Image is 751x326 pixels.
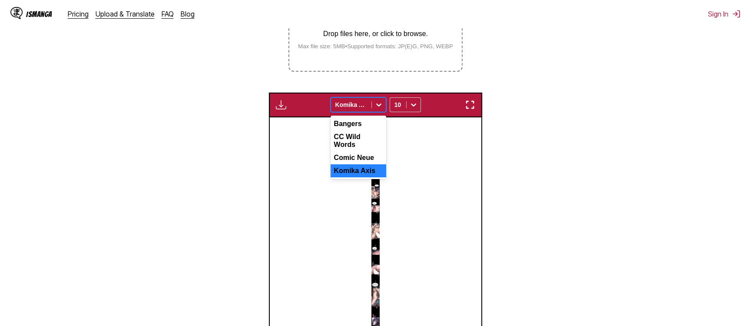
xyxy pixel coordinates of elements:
[96,10,155,18] a: Upload & Translate
[708,10,741,18] button: Sign In
[68,10,89,18] a: Pricing
[331,117,386,130] div: Bangers
[10,7,68,21] a: IsManga LogoIsManga
[465,100,475,110] img: Enter fullscreen
[331,130,386,151] div: CC Wild Words
[732,10,741,18] img: Sign out
[331,151,386,164] div: Comic Neue
[291,43,460,50] small: Max file size: 5MB • Supported formats: JP(E)G, PNG, WEBP
[181,10,195,18] a: Blog
[331,164,386,177] div: Komika Axis
[10,7,23,19] img: IsManga Logo
[276,100,286,110] img: Download translated images
[162,10,174,18] a: FAQ
[26,10,52,18] div: IsManga
[291,30,460,38] p: Drop files here, or click to browse.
